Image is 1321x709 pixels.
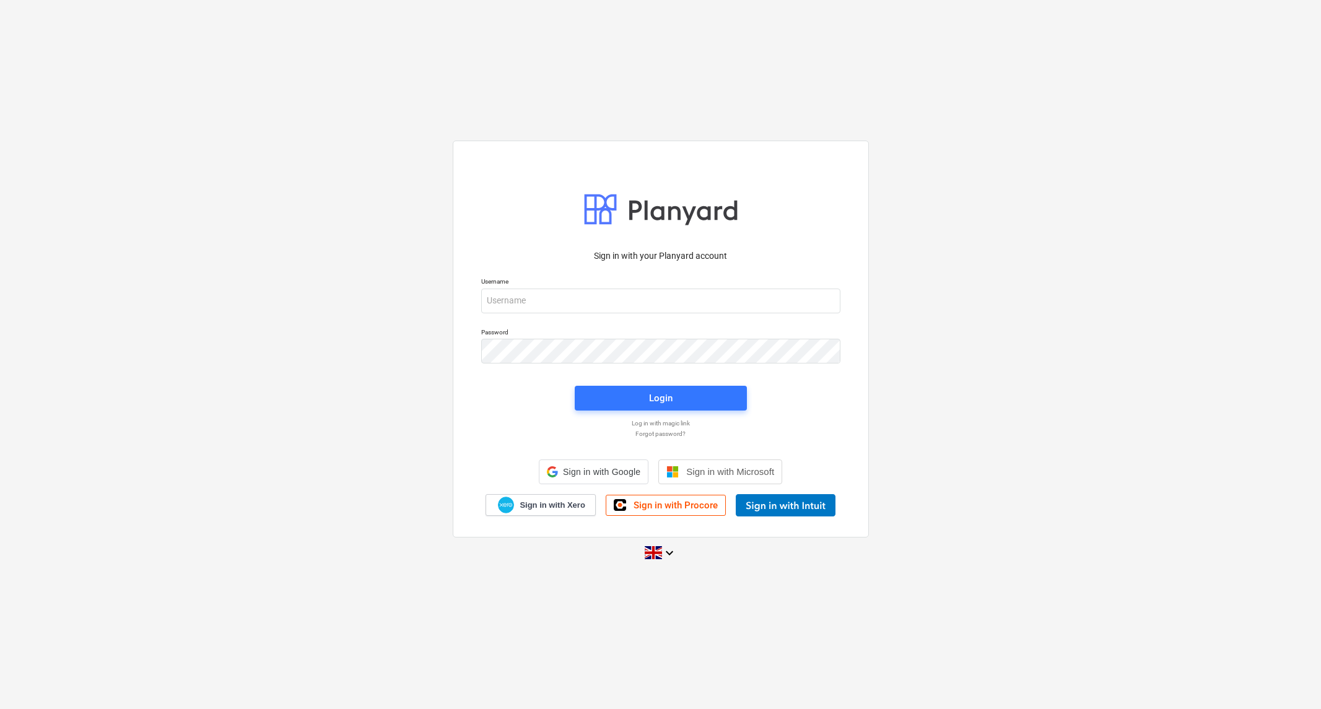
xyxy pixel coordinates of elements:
a: Sign in with Xero [486,494,596,516]
p: Password [481,328,840,339]
button: Login [575,386,747,411]
a: Log in with magic link [475,419,847,427]
a: Sign in with Procore [606,495,726,516]
a: Forgot password? [475,430,847,438]
span: Sign in with Google [563,467,640,477]
p: Sign in with your Planyard account [481,250,840,263]
div: Login [649,390,673,406]
p: Username [481,277,840,288]
img: Microsoft logo [666,466,679,478]
div: Sign in with Google [539,459,648,484]
span: Sign in with Xero [520,500,585,511]
i: keyboard_arrow_down [662,546,677,560]
span: Sign in with Microsoft [686,466,774,477]
img: Xero logo [498,497,514,513]
span: Sign in with Procore [634,500,718,511]
input: Username [481,289,840,313]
